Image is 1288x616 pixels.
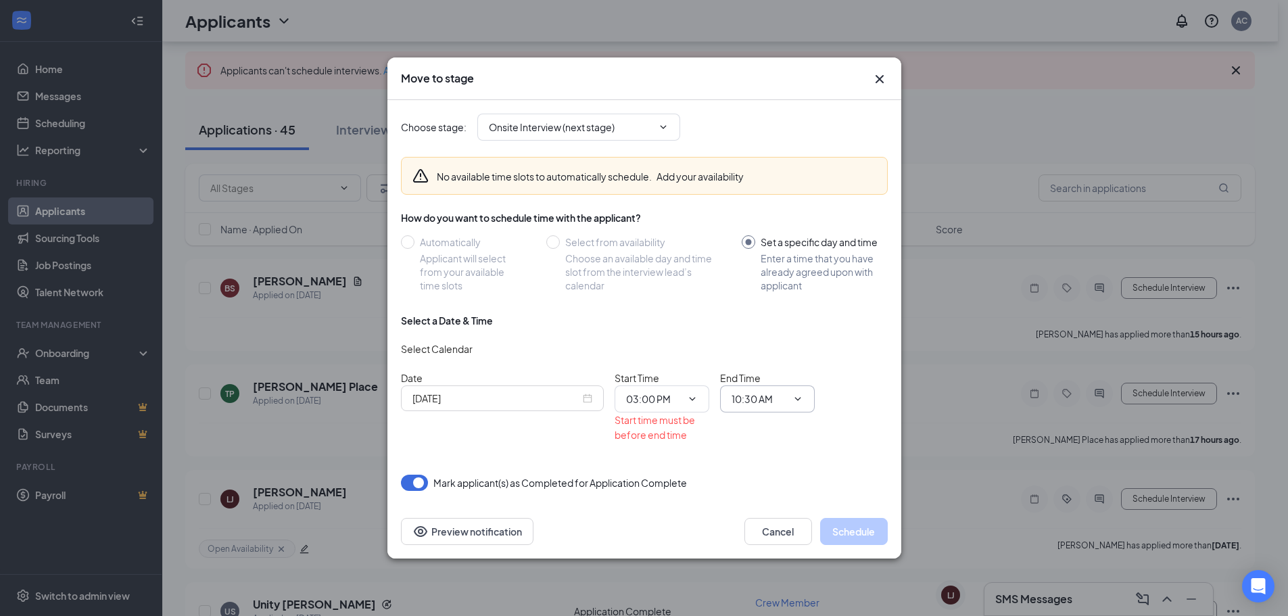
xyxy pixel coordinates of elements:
button: Add your availability [657,170,744,183]
input: End time [732,392,787,406]
svg: Eye [412,523,429,540]
span: Select Calendar [401,343,473,355]
span: Choose stage : [401,120,467,135]
h3: Move to stage [401,71,474,86]
span: Start Time [615,372,659,384]
button: Schedule [820,518,888,545]
svg: Warning [412,168,429,184]
button: Preview notificationEye [401,518,533,545]
button: Close [872,71,888,87]
svg: ChevronDown [687,394,698,404]
div: No available time slots to automatically schedule. [437,170,744,183]
svg: Cross [872,71,888,87]
span: End Time [720,372,761,384]
svg: ChevronDown [658,122,669,133]
div: Open Intercom Messenger [1242,570,1274,602]
div: How do you want to schedule time with the applicant? [401,211,888,224]
span: Mark applicant(s) as Completed for Application Complete [433,475,687,491]
svg: ChevronDown [792,394,803,404]
input: Sep 17, 2025 [412,391,580,406]
input: Start time [626,392,682,406]
span: Date [401,372,423,384]
div: Select a Date & Time [401,314,493,327]
button: Cancel [744,518,812,545]
div: Start time must be before end time [615,412,709,442]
